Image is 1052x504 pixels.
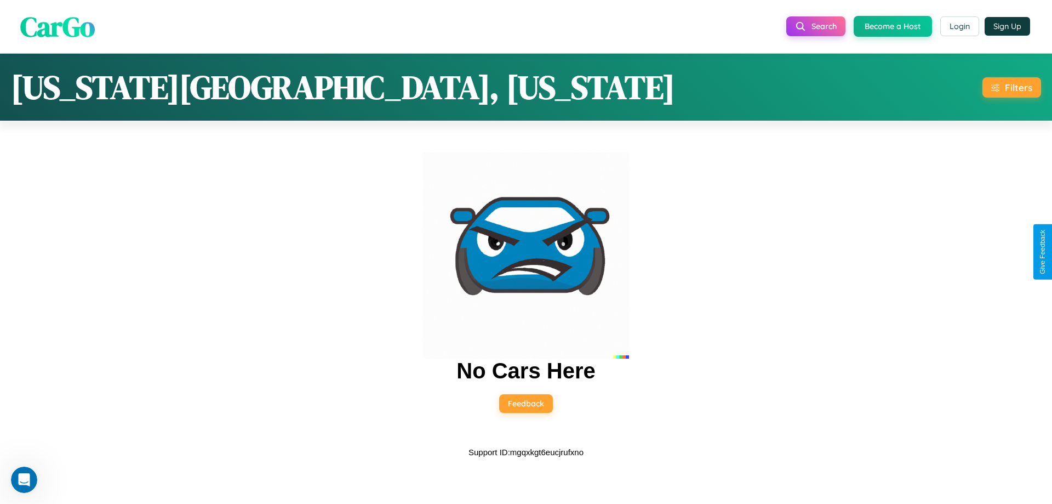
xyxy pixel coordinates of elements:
[940,16,979,36] button: Login
[982,77,1041,98] button: Filters
[468,445,584,460] p: Support ID: mgqxkgt6eucjrufxno
[1005,82,1032,93] div: Filters
[1039,230,1047,274] div: Give Feedback
[854,16,932,37] button: Become a Host
[985,17,1030,36] button: Sign Up
[811,21,837,31] span: Search
[423,152,629,359] img: car
[786,16,845,36] button: Search
[499,394,553,413] button: Feedback
[11,467,37,493] iframe: Intercom live chat
[456,359,595,383] h2: No Cars Here
[20,7,95,45] span: CarGo
[11,65,675,110] h1: [US_STATE][GEOGRAPHIC_DATA], [US_STATE]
